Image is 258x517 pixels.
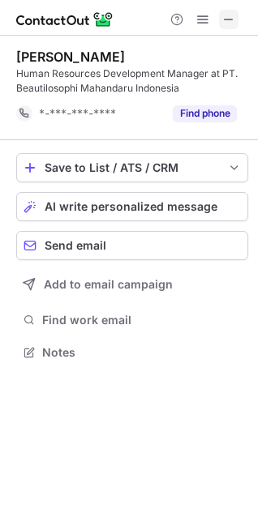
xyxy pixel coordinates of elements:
[45,161,220,174] div: Save to List / ATS / CRM
[16,309,248,331] button: Find work email
[45,239,106,252] span: Send email
[44,278,173,291] span: Add to email campaign
[42,345,242,360] span: Notes
[16,231,248,260] button: Send email
[45,200,217,213] span: AI write personalized message
[16,10,114,29] img: ContactOut v5.3.10
[16,49,125,65] div: [PERSON_NAME]
[173,105,237,122] button: Reveal Button
[16,66,248,96] div: Human Resources Development Manager at PT. Beautilosophi Mahandaru Indonesia
[16,270,248,299] button: Add to email campaign
[16,341,248,364] button: Notes
[16,153,248,182] button: save-profile-one-click
[16,192,248,221] button: AI write personalized message
[42,313,242,327] span: Find work email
